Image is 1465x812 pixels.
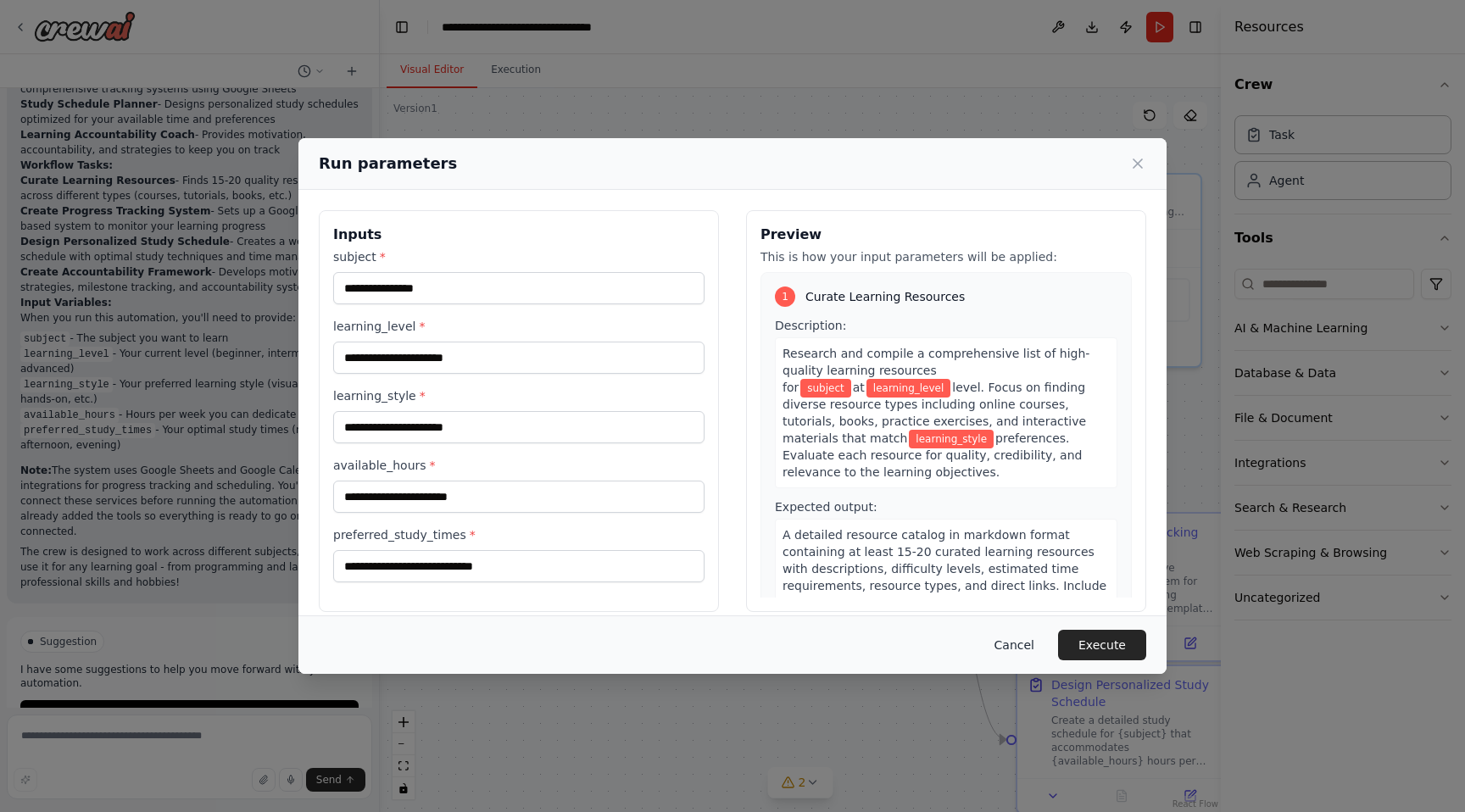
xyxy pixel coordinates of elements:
[333,387,705,404] label: learning_style
[333,457,705,474] label: available_hours
[333,225,705,245] h3: Inputs
[853,381,865,394] span: at
[760,225,1132,245] h3: Preview
[909,430,994,448] span: Variable: learning_style
[1058,630,1146,660] button: Execute
[805,288,965,305] span: Curate Learning Resources
[760,248,1132,265] p: This is how your input parameters will be applied:
[775,319,846,332] span: Description:
[319,152,457,175] h2: Run parameters
[800,379,851,398] span: Variable: subject
[783,381,1086,445] span: level. Focus on finding diverse resource types including online courses, tutorials, books, practi...
[783,528,1106,626] span: A detailed resource catalog in markdown format containing at least 15-20 curated learning resourc...
[775,286,795,307] div: 1
[783,431,1082,479] span: preferences. Evaluate each resource for quality, credibility, and relevance to the learning objec...
[775,500,877,514] span: Expected output:
[981,630,1048,660] button: Cancel
[333,526,705,543] label: preferred_study_times
[783,347,1089,394] span: Research and compile a comprehensive list of high-quality learning resources for
[333,318,705,335] label: learning_level
[333,248,705,265] label: subject
[866,379,951,398] span: Variable: learning_level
